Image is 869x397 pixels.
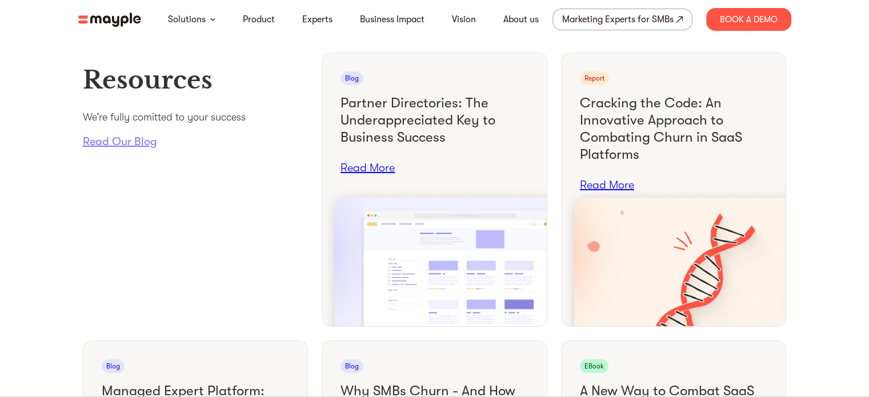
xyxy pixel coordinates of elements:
[562,11,674,27] div: Marketing Experts for SMBs
[341,359,363,373] div: Blog
[83,64,309,96] h3: Resources
[83,134,309,149] a: Read Our Blog
[168,13,206,26] a: Solutions
[302,13,333,26] a: Experts
[580,178,634,193] a: Read More
[322,186,547,326] img: Partner Directories: The Underappreciated Key to Business Success
[706,8,791,31] div: Book A Demo
[341,94,528,146] h4: Partner Directories: The Underappreciated Key to Business Success
[102,359,125,373] div: Blog
[580,359,608,373] div: eBook
[580,94,768,163] h4: Cracking the Code: An Innovative Approach to Combating Churn in SaaS Platforms
[562,187,786,326] img: Cracking the Code: An Innovative Approach to Combating Churn in SaaS Platforms
[360,13,425,26] a: Business Impact
[552,9,692,30] a: Marketing Experts for SMBs
[503,13,539,26] a: About us
[341,161,395,175] a: Read More
[580,71,609,85] div: report
[78,13,141,27] img: mayple-logo
[452,13,476,26] a: Vision
[83,110,309,125] p: We’re fully comitted to your success
[210,18,215,21] img: arrow-down
[243,13,275,26] a: Product
[341,71,363,85] div: Blog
